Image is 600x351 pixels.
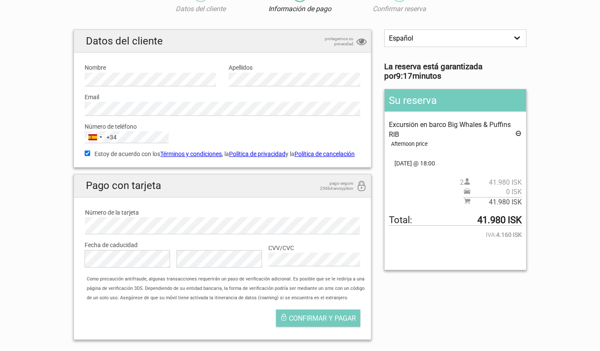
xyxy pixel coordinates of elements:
p: Datos del cliente [151,4,250,14]
p: Confirmar reserva [350,4,449,14]
p: We're away right now. Please check back later! [12,15,97,22]
label: Fecha de caducidad [85,240,360,250]
h3: La reserva está garantizada por minutos [384,62,526,81]
div: Afternoon price [391,139,522,149]
button: Confirmar y pagar [276,310,360,327]
span: Excursión en barco Big Whales & Puffins RIB [389,121,511,138]
span: Precio de la recogida [464,187,522,197]
div: +34 [106,133,117,142]
label: Número de la tarjeta [85,208,360,217]
a: Política de cancelación [294,150,355,157]
span: Confirmar y pagar [289,314,356,322]
i: 256bit encryption [356,181,367,192]
a: Términos y condiciones [160,150,222,157]
span: protegemos su privacidad [311,36,353,47]
i: protección de la privacidad [356,36,367,48]
strong: 41.980 ISK [477,215,522,225]
span: 41.980 ISK [471,198,522,207]
label: Estoy de acuerdo con los , la y la [85,149,360,159]
button: Open LiveChat chat widget [98,13,109,24]
strong: 9:17 [396,71,412,81]
label: Apellidos [229,63,360,72]
span: 0 ISK [471,187,522,197]
h2: Su reserva [385,89,526,112]
label: Número de teléfono [85,122,360,131]
button: Selected country [85,132,117,143]
span: pago seguro 256bit encryption [311,181,353,191]
span: [DATE] @ 18:00 [389,159,522,168]
p: Información de pago [250,4,350,14]
h2: Datos del cliente [74,30,371,53]
span: 41.980 ISK [471,178,522,187]
a: Política de privacidad [229,150,285,157]
div: Como precaución antifraude, algunas transacciones requerirán un paso de verificación adicional. E... [82,274,371,303]
span: Total a pagar [389,215,522,225]
label: Nombre [85,63,216,72]
span: IVA: [389,230,522,239]
label: Email [85,92,360,102]
label: CVV/CVC [268,243,360,253]
span: 2 person(s) [460,178,522,187]
span: Subtotal [464,197,522,207]
strong: 4.160 ISK [496,230,522,239]
h2: Pago con tarjeta [74,174,371,197]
